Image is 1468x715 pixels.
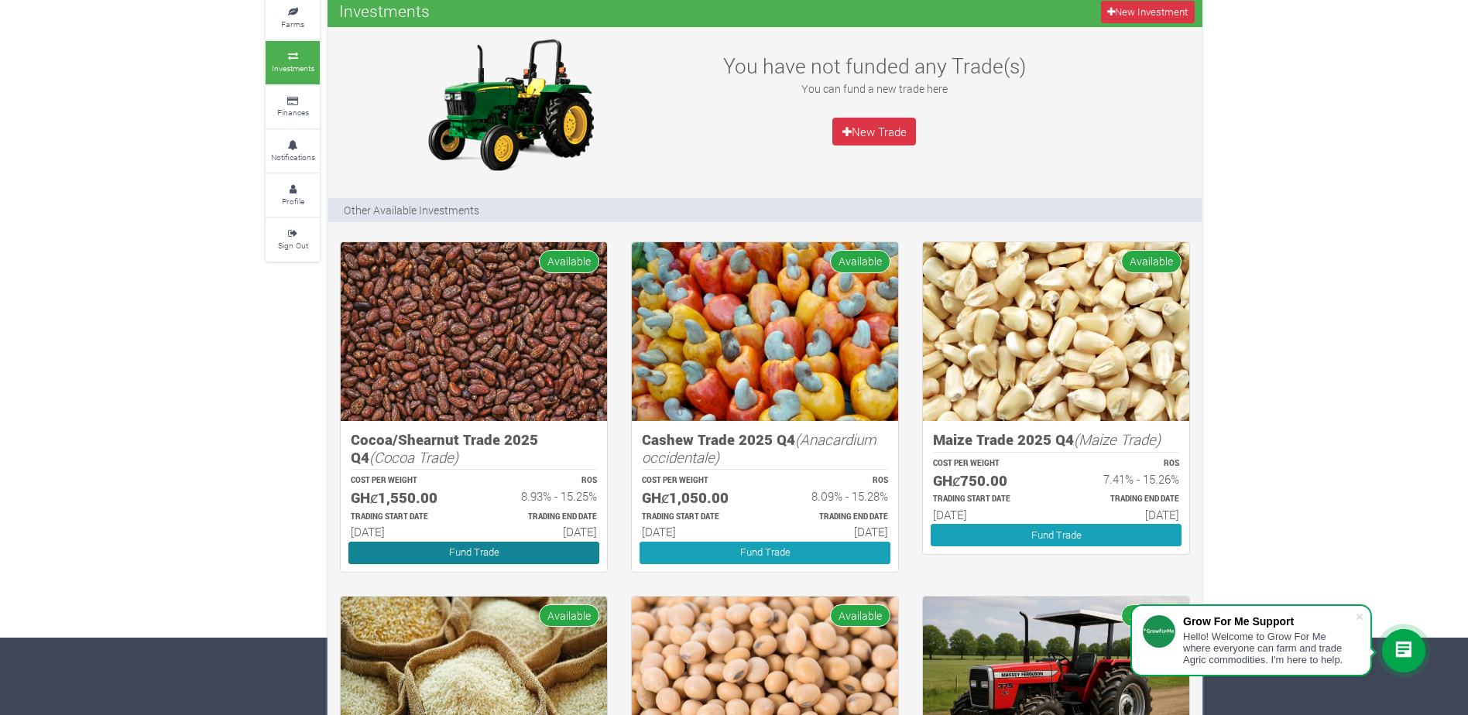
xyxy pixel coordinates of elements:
img: growforme image [413,35,607,174]
i: (Cocoa Trade) [369,447,458,467]
i: (Maize Trade) [1074,429,1161,449]
p: Estimated Trading End Date [488,511,597,523]
small: Sign Out [278,240,308,251]
a: Notifications [266,130,320,173]
div: Hello! Welcome to Grow For Me where everyone can farm and trade Agric commodities. I'm here to help. [1183,631,1355,665]
p: Estimated Trading End Date [779,511,888,523]
p: Estimated Trading End Date [1070,494,1179,505]
small: Notifications [271,152,315,162]
h6: [DATE] [779,525,888,539]
p: COST PER WEIGHT [351,475,460,487]
h6: 8.09% - 15.28% [779,489,888,503]
a: Fund Trade [348,542,599,564]
span: Available [1121,604,1182,627]
img: growforme image [341,242,607,421]
h6: [DATE] [933,508,1042,522]
h6: [DATE] [351,525,460,539]
h6: [DATE] [642,525,751,539]
div: Grow For Me Support [1183,615,1355,628]
a: Profile [266,174,320,217]
h5: Cocoa/Shearnut Trade 2025 Q4 [351,431,597,466]
p: You can fund a new trade here [706,80,1042,97]
h5: GHȼ1,550.00 [351,489,460,507]
a: New Trade [832,118,916,145]
a: Fund Trade [931,524,1182,546]
h6: [DATE] [1070,508,1179,522]
p: ROS [488,475,597,487]
h6: 7.41% - 15.26% [1070,472,1179,486]
span: Available [1121,250,1182,272]
a: Finances [266,86,320,128]
p: ROS [779,475,888,487]
h5: Maize Trade 2025 Q4 [933,431,1179,449]
a: New Investment [1101,1,1195,23]
a: Fund Trade [640,542,890,564]
h3: You have not funded any Trade(s) [706,53,1042,78]
small: Finances [277,107,309,118]
p: Estimated Trading Start Date [933,494,1042,505]
p: COST PER WEIGHT [933,458,1042,470]
i: (Anacardium occidentale) [642,429,876,467]
img: growforme image [632,242,898,421]
h6: 8.93% - 15.25% [488,489,597,503]
h5: GHȼ1,050.00 [642,489,751,507]
span: Available [830,604,890,627]
img: growforme image [923,242,1189,421]
p: Other Available Investments [344,202,479,218]
span: Available [539,604,599,627]
p: ROS [1070,458,1179,470]
span: Available [830,250,890,272]
span: Available [539,250,599,272]
h6: [DATE] [488,525,597,539]
a: Investments [266,41,320,84]
h5: Cashew Trade 2025 Q4 [642,431,888,466]
p: Estimated Trading Start Date [351,511,460,523]
small: Farms [281,19,304,29]
h5: GHȼ750.00 [933,472,1042,490]
a: Sign Out [266,218,320,261]
p: Estimated Trading Start Date [642,511,751,523]
small: Investments [272,63,314,74]
p: COST PER WEIGHT [642,475,751,487]
small: Profile [282,196,304,207]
